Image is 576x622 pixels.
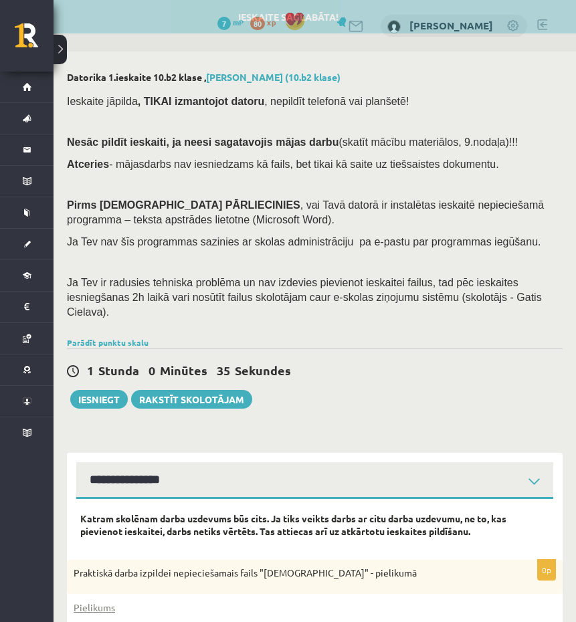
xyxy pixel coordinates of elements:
[74,601,115,615] a: Pielikums
[67,136,339,148] span: Nesāc pildīt ieskaiti, ja neesi sagatavojis mājas darbu
[138,96,264,107] b: , TIKAI izmantojot datoru
[67,159,109,170] b: Atceries
[67,236,541,247] span: Ja Tev nav šīs programmas sazinies ar skolas administrāciju pa e-pastu par programmas iegūšanu.
[98,362,139,378] span: Stunda
[70,390,128,409] button: Iesniegt
[67,337,149,348] a: Parādīt punktu skalu
[206,71,341,83] a: [PERSON_NAME] (10.b2 klase)
[67,159,499,170] span: - mājasdarbs nav iesniedzams kā fails, bet tikai kā saite uz tiešsaistes dokumentu.
[67,72,563,83] h2: Datorika 1.ieskaite 10.b2 klase ,
[217,362,230,378] span: 35
[339,136,518,148] span: (skatīt mācību materiālos, 9.nodaļa)!!!
[67,199,544,225] span: , vai Tavā datorā ir instalētas ieskaitē nepieciešamā programma – teksta apstrādes lietotne (Micr...
[160,362,207,378] span: Minūtes
[235,362,291,378] span: Sekundes
[67,277,542,318] span: Ja Tev ir radusies tehniska problēma un nav izdevies pievienot ieskaitei failus, tad pēc ieskaite...
[537,559,556,581] p: 0p
[67,96,409,107] span: Ieskaite jāpilda , nepildīt telefonā vai planšetē!
[74,566,489,580] p: Praktiskā darba izpildei nepieciešamais fails "[DEMOGRAPHIC_DATA]" - pielikumā
[149,362,155,378] span: 0
[80,512,506,538] strong: Katram skolēnam darba uzdevums būs cits. Ja tiks veikts darbs ar citu darba uzdevumu, ne to, kas ...
[67,199,300,211] span: Pirms [DEMOGRAPHIC_DATA] PĀRLIECINIES
[15,23,54,57] a: Rīgas 1. Tālmācības vidusskola
[87,362,94,378] span: 1
[131,390,252,409] a: Rakstīt skolotājam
